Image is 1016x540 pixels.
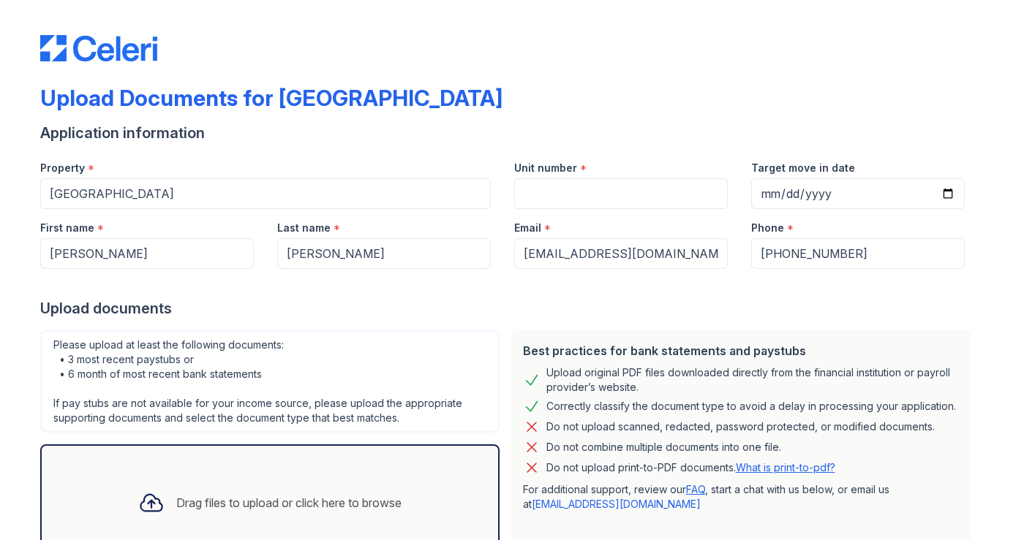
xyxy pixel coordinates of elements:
[546,460,835,475] p: Do not upload print-to-PDF documents.
[532,498,701,510] a: [EMAIL_ADDRESS][DOMAIN_NAME]
[40,330,500,433] div: Please upload at least the following documents: • 3 most recent paystubs or • 6 month of most rec...
[514,221,541,235] label: Email
[523,342,959,360] div: Best practices for bank statements and paystubs
[40,85,503,111] div: Upload Documents for [GEOGRAPHIC_DATA]
[546,398,956,415] div: Correctly classify the document type to avoid a delay in processing your application.
[277,221,331,235] label: Last name
[686,483,705,495] a: FAQ
[40,221,94,235] label: First name
[546,365,959,395] div: Upload original PDF files downloaded directly from the financial institution or payroll provider’...
[40,35,157,61] img: CE_Logo_Blue-a8612792a0a2168367f1c8372b55b34899dd931a85d93a1a3d3e32e68fde9ad4.png
[40,298,977,319] div: Upload documents
[546,438,781,456] div: Do not combine multiple documents into one file.
[751,161,855,175] label: Target move in date
[176,494,402,512] div: Drag files to upload or click here to browse
[40,123,977,143] div: Application information
[40,161,85,175] label: Property
[546,418,935,436] div: Do not upload scanned, redacted, password protected, or modified documents.
[523,482,959,512] p: For additional support, review our , start a chat with us below, or email us at
[736,461,835,474] a: What is print-to-pdf?
[514,161,577,175] label: Unit number
[751,221,784,235] label: Phone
